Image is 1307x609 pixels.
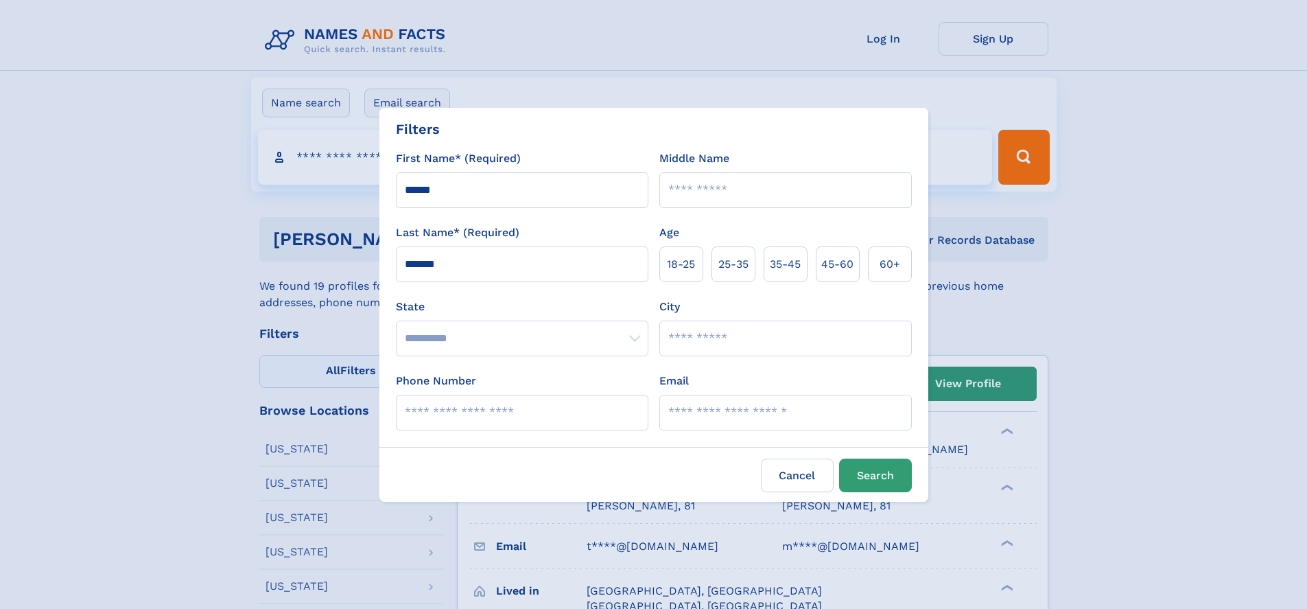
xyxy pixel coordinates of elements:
[770,256,801,273] span: 35‑45
[761,459,834,492] label: Cancel
[659,373,689,389] label: Email
[396,119,440,139] div: Filters
[659,225,679,241] label: Age
[659,150,729,167] label: Middle Name
[659,299,680,315] label: City
[880,256,900,273] span: 60+
[839,459,912,492] button: Search
[396,225,519,241] label: Last Name* (Required)
[821,256,853,273] span: 45‑60
[667,256,695,273] span: 18‑25
[396,299,648,315] label: State
[396,150,521,167] label: First Name* (Required)
[396,373,476,389] label: Phone Number
[718,256,749,273] span: 25‑35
